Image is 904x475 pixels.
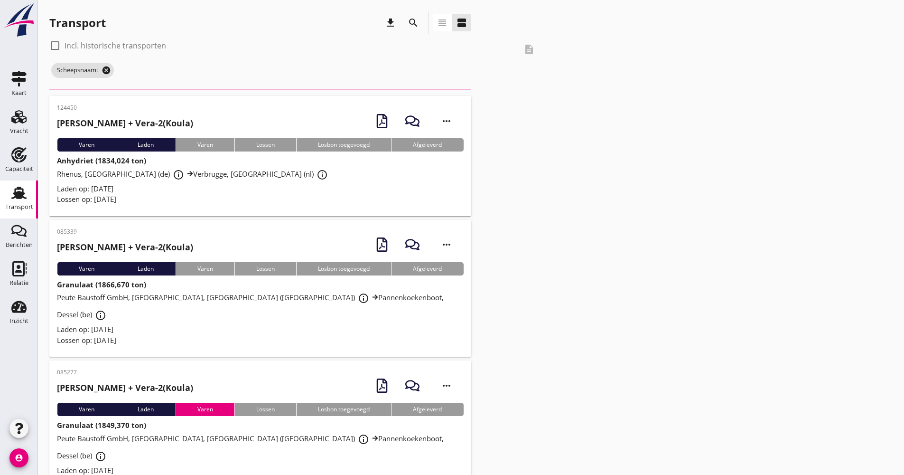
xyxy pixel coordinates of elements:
[57,434,444,460] span: Peute Baustoff GmbH, [GEOGRAPHIC_DATA], [GEOGRAPHIC_DATA] ([GEOGRAPHIC_DATA]) Pannenkoekenboot, D...
[57,194,116,204] span: Lossen op: [DATE]
[57,169,331,179] span: Rhenus, [GEOGRAPHIC_DATA] (de) Verbrugge, [GEOGRAPHIC_DATA] (nl)
[57,381,193,394] h2: (Koula)
[358,293,369,304] i: info_outline
[234,403,296,416] div: Lossen
[57,262,116,275] div: Varen
[408,17,419,28] i: search
[433,231,460,258] i: more_horiz
[57,117,163,129] strong: [PERSON_NAME] + Vera-2
[9,448,28,467] i: account_circle
[437,17,448,28] i: view_headline
[116,262,175,275] div: Laden
[116,138,175,152] div: Laden
[9,318,28,324] div: Inzicht
[116,403,175,416] div: Laden
[49,96,471,216] a: 124450[PERSON_NAME] + Vera-2(Koula)VarenLadenVarenLossenLosbon toegevoegdAfgeleverdAnhydriet (183...
[234,138,296,152] div: Lossen
[2,2,36,38] img: logo-small.a267ee39.svg
[9,280,28,286] div: Relatie
[57,293,444,319] span: Peute Baustoff GmbH, [GEOGRAPHIC_DATA], [GEOGRAPHIC_DATA] ([GEOGRAPHIC_DATA]) Pannenkoekenboot, D...
[173,169,184,180] i: info_outline
[391,262,463,275] div: Afgeleverd
[57,280,146,289] strong: Granulaat (1866,670 ton)
[57,420,146,430] strong: Granulaat (1849,370 ton)
[57,138,116,152] div: Varen
[296,403,391,416] div: Losbon toegevoegd
[49,220,471,357] a: 085339[PERSON_NAME] + Vera-2(Koula)VarenLadenVarenLossenLosbon toegevoegdAfgeleverdGranulaat (186...
[95,451,106,462] i: info_outline
[358,434,369,445] i: info_outline
[385,17,396,28] i: download
[65,41,166,50] label: Incl. historische transporten
[456,17,467,28] i: view_agenda
[11,90,27,96] div: Kaart
[57,104,193,112] p: 124450
[57,324,113,334] span: Laden op: [DATE]
[57,156,146,165] strong: Anhydriet (1834,024 ton)
[57,241,163,253] strong: [PERSON_NAME] + Vera-2
[57,335,116,345] span: Lossen op: [DATE]
[296,138,391,152] div: Losbon toegevoegd
[5,204,33,210] div: Transport
[57,382,163,393] strong: [PERSON_NAME] + Vera-2
[57,117,193,130] h2: (Koula)
[10,128,28,134] div: Vracht
[176,262,234,275] div: Varen
[57,368,193,377] p: 085277
[49,15,106,30] div: Transport
[391,403,463,416] div: Afgeleverd
[57,228,193,236] p: 085339
[296,262,391,275] div: Losbon toegevoegd
[176,138,234,152] div: Varen
[433,108,460,134] i: more_horiz
[102,66,111,75] i: cancel
[57,241,193,254] h2: (Koula)
[391,138,463,152] div: Afgeleverd
[57,465,113,475] span: Laden op: [DATE]
[5,166,33,172] div: Capaciteit
[6,242,33,248] div: Berichten
[95,310,106,321] i: info_outline
[57,403,116,416] div: Varen
[317,169,328,180] i: info_outline
[234,262,296,275] div: Lossen
[57,184,113,193] span: Laden op: [DATE]
[51,63,114,78] span: Scheepsnaam:
[176,403,234,416] div: Varen
[433,372,460,399] i: more_horiz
